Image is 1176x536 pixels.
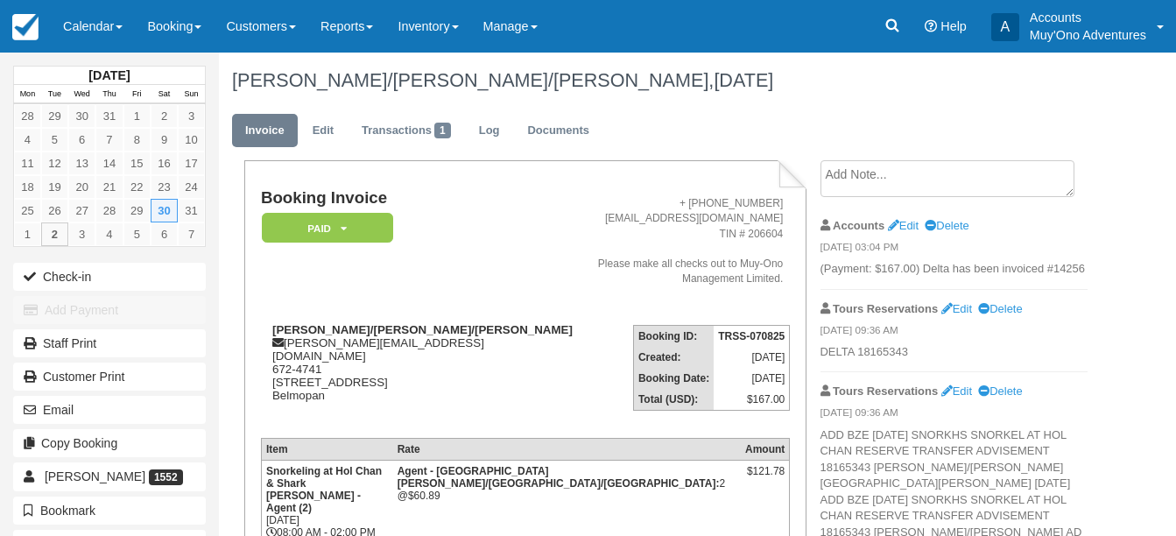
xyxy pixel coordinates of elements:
a: 6 [151,222,178,246]
a: 7 [178,222,205,246]
a: Delete [978,302,1022,315]
em: [DATE] 09:36 AM [820,323,1088,342]
strong: Accounts [833,219,884,232]
strong: TRSS-070825 [718,330,785,342]
a: 4 [14,128,41,152]
a: 30 [151,199,178,222]
a: 5 [41,128,68,152]
span: 1 [434,123,451,138]
strong: [PERSON_NAME]/[PERSON_NAME]/[PERSON_NAME] [272,323,573,336]
span: [DATE] [714,69,773,91]
th: Thu [95,85,123,104]
button: Copy Booking [13,429,206,457]
th: Sat [151,85,178,104]
a: 18 [14,175,41,199]
a: Documents [514,114,602,148]
strong: Tours Reservations [833,384,938,398]
p: Accounts [1030,9,1146,26]
span: Help [940,19,967,33]
a: 6 [68,128,95,152]
a: Delete [925,219,968,232]
h1: [PERSON_NAME]/[PERSON_NAME]/[PERSON_NAME], [232,70,1088,91]
a: 25 [14,199,41,222]
div: $121.78 [745,465,785,491]
a: 1 [123,104,151,128]
th: Booking ID: [633,326,714,348]
div: [PERSON_NAME][EMAIL_ADDRESS][DOMAIN_NAME] 672-4741 [STREET_ADDRESS] Belmopan [261,323,575,424]
a: 23 [151,175,178,199]
a: 15 [123,152,151,175]
td: $167.00 [714,389,790,411]
th: Mon [14,85,41,104]
button: Bookmark [13,497,206,525]
em: [DATE] 03:04 PM [820,240,1088,259]
strong: Tours Reservations [833,302,938,315]
span: 1552 [149,469,183,485]
em: Paid [262,213,393,243]
a: Edit [941,384,972,398]
strong: Agent - San Pedro/Belize City/Caye Caulker [398,465,720,490]
a: Invoice [232,114,298,148]
a: 1 [14,222,41,246]
a: 14 [95,152,123,175]
button: Add Payment [13,296,206,324]
strong: [DATE] [88,68,130,82]
th: Item [261,438,392,460]
th: Total (USD): [633,389,714,411]
a: 2 [41,222,68,246]
address: + [PHONE_NUMBER] [EMAIL_ADDRESS][DOMAIN_NAME] TIN # 206604 Please make all checks out to Muy-Ono ... [582,196,784,286]
img: checkfront-main-nav-mini-logo.png [12,14,39,40]
button: Check-in [13,263,206,291]
a: Staff Print [13,329,206,357]
a: 5 [123,222,151,246]
div: A [991,13,1019,41]
a: 4 [95,222,123,246]
span: [PERSON_NAME] [45,469,145,483]
th: Created: [633,347,714,368]
a: Delete [978,384,1022,398]
a: 11 [14,152,41,175]
a: 3 [68,222,95,246]
a: 10 [178,128,205,152]
a: 29 [41,104,68,128]
a: Edit [888,219,919,232]
a: Log [466,114,513,148]
a: 22 [123,175,151,199]
a: 12 [41,152,68,175]
p: DELTA 18165343 [820,344,1088,361]
p: (Payment: $167.00) Delta has been invoiced #14256 [820,261,1088,278]
p: Muy'Ono Adventures [1030,26,1146,44]
a: Customer Print [13,363,206,391]
a: 19 [41,175,68,199]
a: 27 [68,199,95,222]
a: 7 [95,128,123,152]
a: Paid [261,212,387,244]
a: [PERSON_NAME] 1552 [13,462,206,490]
td: [DATE] [714,368,790,389]
th: Sun [178,85,205,104]
em: [DATE] 09:36 AM [820,406,1088,425]
a: 30 [68,104,95,128]
a: 28 [95,199,123,222]
a: 20 [68,175,95,199]
a: 9 [151,128,178,152]
a: 17 [178,152,205,175]
th: Amount [741,438,790,460]
th: Fri [123,85,151,104]
th: Wed [68,85,95,104]
a: 26 [41,199,68,222]
th: Rate [393,438,741,460]
i: Help [925,20,937,32]
button: Email [13,396,206,424]
a: 31 [95,104,123,128]
strong: Snorkeling at Hol Chan & Shark [PERSON_NAME] - Agent (2) [266,465,382,514]
a: Edit [941,302,972,315]
a: 31 [178,199,205,222]
a: 2 [151,104,178,128]
a: 3 [178,104,205,128]
span: $60.89 [408,490,440,502]
th: Tue [41,85,68,104]
a: 28 [14,104,41,128]
a: 24 [178,175,205,199]
a: 13 [68,152,95,175]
